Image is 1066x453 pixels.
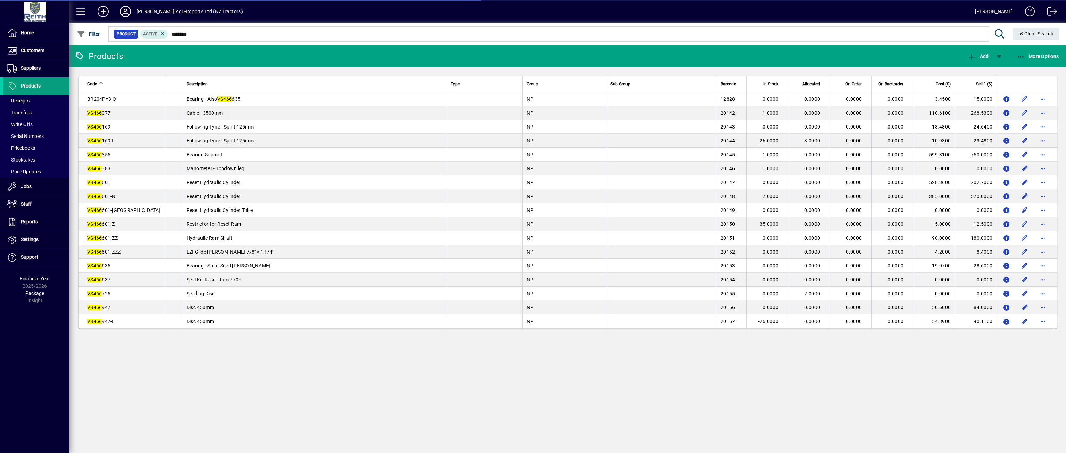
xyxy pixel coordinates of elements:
span: 0.0000 [846,166,862,171]
a: Jobs [3,178,69,195]
button: More options [1037,246,1048,257]
span: On Order [845,80,862,88]
span: Pricebooks [7,145,35,151]
span: 0.0000 [846,249,862,255]
span: 383 [87,166,110,171]
td: 24.6400 [955,120,997,134]
span: 947 [87,305,110,310]
td: 0.0000 [913,203,955,217]
span: Hydraulic Ram Shaft [187,235,233,241]
span: NP [527,138,534,143]
span: 947-I [87,319,114,324]
span: 7.0000 [763,193,779,199]
span: Following Tyne - Spirit 125mm [187,124,254,130]
div: Description [187,80,442,88]
span: 0.0000 [804,235,820,241]
button: More options [1037,274,1048,285]
span: 0.0000 [804,180,820,185]
span: 725 [87,291,110,296]
em: VS466 [87,277,102,282]
span: Settings [21,237,39,242]
span: 20148 [721,193,735,199]
button: Edit [1019,219,1030,230]
button: More options [1037,316,1048,327]
span: Support [21,254,38,260]
span: Manometer - Topdown leg [187,166,245,171]
td: 0.0000 [913,287,955,300]
span: 35.0000 [760,221,778,227]
span: Package [25,290,44,296]
span: 20147 [721,180,735,185]
a: Settings [3,231,69,248]
a: Suppliers [3,60,69,77]
span: Seeding Disc [187,291,215,296]
button: Edit [1019,107,1030,118]
span: Group [527,80,538,88]
td: 90.0000 [913,231,955,245]
span: NP [527,180,534,185]
div: In Stock [751,80,785,88]
a: Transfers [3,107,69,118]
span: Filter [77,31,100,37]
button: More options [1037,107,1048,118]
span: 0.0000 [888,291,904,296]
em: VS466 [87,263,102,269]
span: NP [527,207,534,213]
span: NP [527,193,534,199]
span: Barcode [721,80,736,88]
span: NP [527,249,534,255]
span: 20146 [721,166,735,171]
span: 0.0000 [763,305,779,310]
span: NP [527,110,534,116]
span: 1.0000 [763,152,779,157]
span: 355 [87,152,110,157]
span: 20156 [721,305,735,310]
em: VS466 [87,235,102,241]
button: Add [92,5,114,18]
span: 0.0000 [763,96,779,102]
button: More options [1037,232,1048,244]
span: 20154 [721,277,735,282]
span: 0.0000 [888,235,904,241]
span: 26.0000 [760,138,778,143]
span: 0.0000 [804,277,820,282]
span: -26.0000 [758,319,778,324]
td: 3.4500 [913,92,955,106]
button: Clear [1013,28,1059,40]
span: 20151 [721,235,735,241]
a: Customers [3,42,69,59]
button: Profile [114,5,137,18]
div: On Order [834,80,868,88]
em: VS466 [87,124,102,130]
em: VS466 [87,152,102,157]
button: Edit [1019,149,1030,160]
span: NP [527,291,534,296]
span: 0.0000 [888,124,904,130]
span: 0.0000 [763,235,779,241]
span: Seal Kit-Reset Ram 770 < [187,277,242,282]
button: Edit [1019,93,1030,105]
span: 0.0000 [846,263,862,269]
td: 570.0000 [955,189,997,203]
td: 750.0000 [955,148,997,162]
span: 3.0000 [804,138,820,143]
span: Reset Hydraulic Cylinder Tube [187,207,253,213]
em: VS466 [87,291,102,296]
a: Staff [3,196,69,213]
div: Products [75,51,123,62]
span: 0.0000 [804,249,820,255]
button: More options [1037,191,1048,202]
a: Stocktakes [3,154,69,166]
button: More options [1037,205,1048,216]
span: 0.0000 [846,110,862,116]
span: Reports [21,219,38,224]
span: 0.0000 [888,152,904,157]
span: Products [21,83,41,89]
span: 0.0000 [888,221,904,227]
td: 0.0000 [913,162,955,175]
button: More options [1037,288,1048,299]
span: 0.0000 [846,180,862,185]
span: In Stock [763,80,778,88]
span: 12828 [721,96,735,102]
div: Code [87,80,161,88]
